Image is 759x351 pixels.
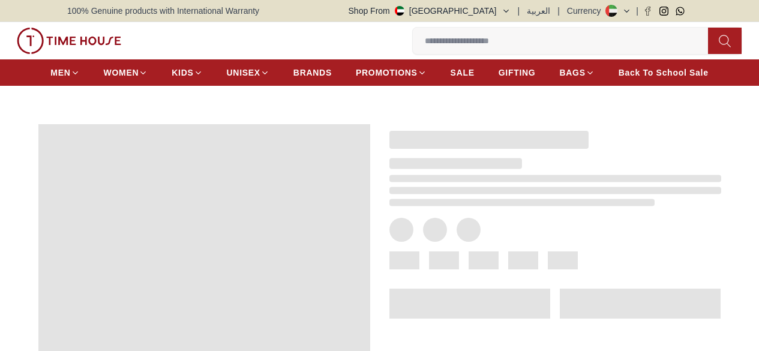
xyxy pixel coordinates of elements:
[356,62,427,83] a: PROMOTIONS
[67,5,259,17] span: 100% Genuine products with International Warranty
[172,62,202,83] a: KIDS
[499,62,536,83] a: GIFTING
[293,62,332,83] a: BRANDS
[104,62,148,83] a: WOMEN
[293,67,332,79] span: BRANDS
[172,67,193,79] span: KIDS
[659,7,668,16] a: Instagram
[619,67,709,79] span: Back To School Sale
[619,62,709,83] a: Back To School Sale
[227,67,260,79] span: UNISEX
[527,5,550,17] button: العربية
[643,7,652,16] a: Facebook
[104,67,139,79] span: WOMEN
[50,62,79,83] a: MEN
[559,62,594,83] a: BAGS
[395,6,404,16] img: United Arab Emirates
[349,5,511,17] button: Shop From[GEOGRAPHIC_DATA]
[557,5,560,17] span: |
[676,7,685,16] a: Whatsapp
[356,67,418,79] span: PROMOTIONS
[518,5,520,17] span: |
[451,62,475,83] a: SALE
[636,5,638,17] span: |
[227,62,269,83] a: UNISEX
[50,67,70,79] span: MEN
[17,28,121,54] img: ...
[559,67,585,79] span: BAGS
[451,67,475,79] span: SALE
[499,67,536,79] span: GIFTING
[567,5,606,17] div: Currency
